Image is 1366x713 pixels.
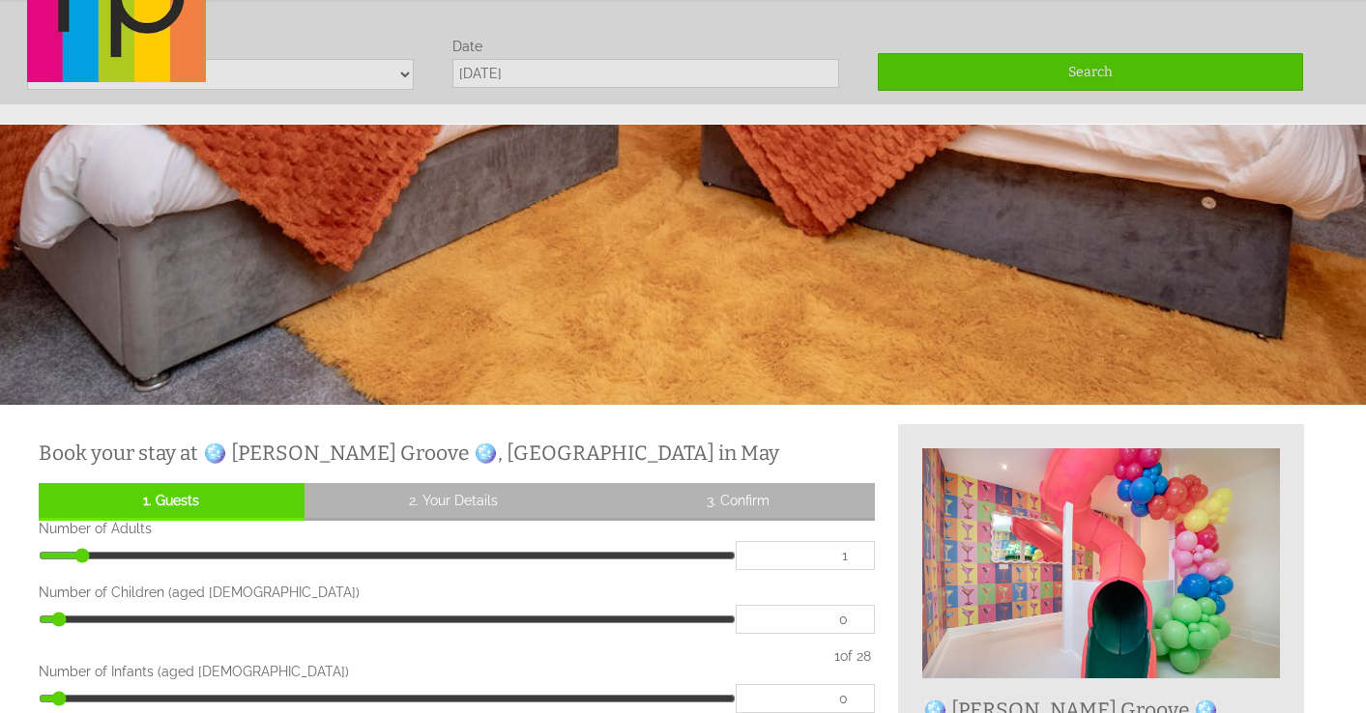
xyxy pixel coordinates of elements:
[830,648,875,664] div: of 28
[602,483,875,518] a: 3. Confirm
[834,648,840,664] span: 1
[39,483,305,518] a: 1. Guests
[39,521,875,536] label: Number of Adults
[922,448,1280,678] img: An image of '🪩 Halula Groove 🪩'
[39,664,875,679] label: Number of Infants (aged [DEMOGRAPHIC_DATA])
[39,441,875,466] h2: Book your stay at 🪩 [PERSON_NAME] Groove 🪩, [GEOGRAPHIC_DATA] in May
[305,483,603,518] a: 2. Your Details
[39,585,875,600] label: Number of Children (aged [DEMOGRAPHIC_DATA])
